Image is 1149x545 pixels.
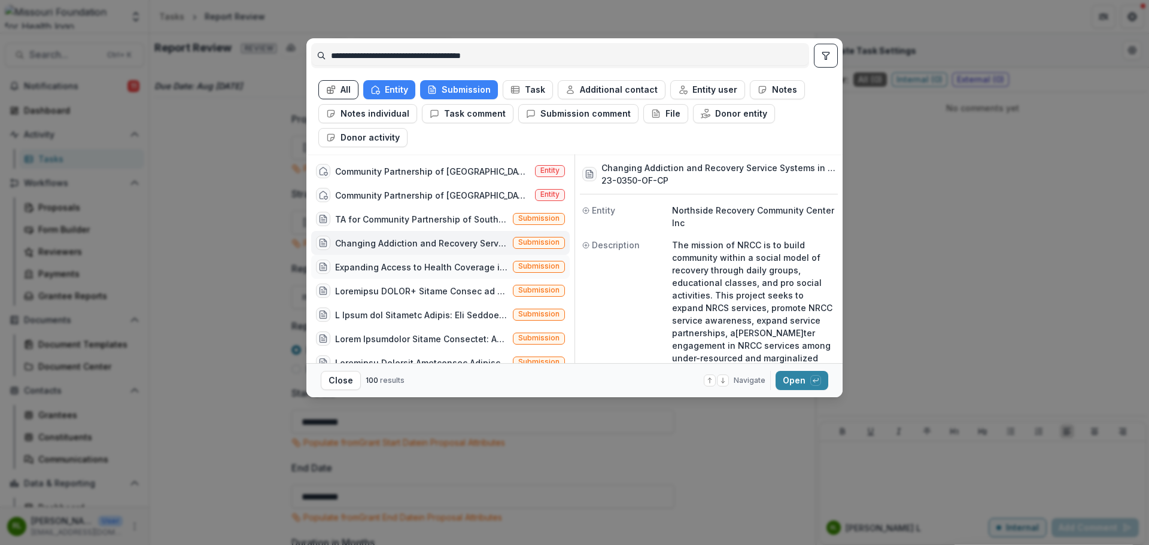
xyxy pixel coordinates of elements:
[750,80,805,99] button: Notes
[380,376,405,385] span: results
[518,214,560,223] span: Submission
[776,371,828,390] button: Open
[518,238,560,246] span: Submission
[335,237,508,249] div: Changing Addiction and Recovery Service Systems in [GEOGRAPHIC_DATA] [US_STATE] (The mission of N...
[318,128,408,147] button: Donor activity
[321,371,361,390] button: Close
[672,204,835,229] p: Northside Recovery Community Center Inc
[518,262,560,270] span: Submission
[601,162,835,174] h3: Changing Addiction and Recovery Service Systems in [GEOGRAPHIC_DATA] [US_STATE]
[335,285,508,297] div: Loremipsu DOLOR+ Sitame Consec ad Elits Doeiusmod Temporin (Utl etdolo magnaa enima, Min VEN Quis...
[540,190,560,199] span: Entity
[366,376,378,385] span: 100
[335,333,508,345] div: Lorem Ipsumdolor Sitame Consectet: Adipiscin Elitse Doeius te Incididun Utlabore (Etd MAGN aliqu ...
[672,239,835,377] p: The mission of NRCC is to build community within a social model of recovery through daily groups,...
[335,165,530,178] div: Community Partnership of [GEOGRAPHIC_DATA][US_STATE]
[518,286,560,294] span: Submission
[518,310,560,318] span: Submission
[420,80,498,99] button: Submission
[693,104,775,123] button: Donor entity
[335,189,530,202] div: Community Partnership of [GEOGRAPHIC_DATA][US_STATE]
[422,104,513,123] button: Task comment
[643,104,688,123] button: File
[592,204,615,217] span: Entity
[318,104,417,123] button: Notes individual
[592,239,640,251] span: Description
[503,80,553,99] button: Task
[814,44,838,68] button: toggle filters
[335,213,508,226] div: TA for Community Partnership of Southeast [US_STATE], Inc. (MoCAP technical assistance for Commun...
[601,174,835,187] h3: 23-0350-OF-CP
[518,358,560,366] span: Submission
[518,104,639,123] button: Submission comment
[734,375,765,386] span: Navigate
[335,261,508,273] div: Expanding Access to Health Coverage in [GEOGRAPHIC_DATA][US_STATE] (The Delta Area Economic Oppor...
[558,80,665,99] button: Additional contact
[363,80,415,99] button: Entity
[670,80,745,99] button: Entity user
[518,334,560,342] span: Submission
[335,309,508,321] div: L Ipsum dol Sitametc Adipis: Eli Seddoeius Temporin Utlabor Etdo Magna (A eni adminimven quisno e...
[540,166,560,175] span: Entity
[335,357,508,369] div: Loremipsu Dolorsit Ametconsec Adipiscing Elitseddo (Eiu temp in ut laboreet dol magn ali, eni adm...
[318,80,358,99] button: All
